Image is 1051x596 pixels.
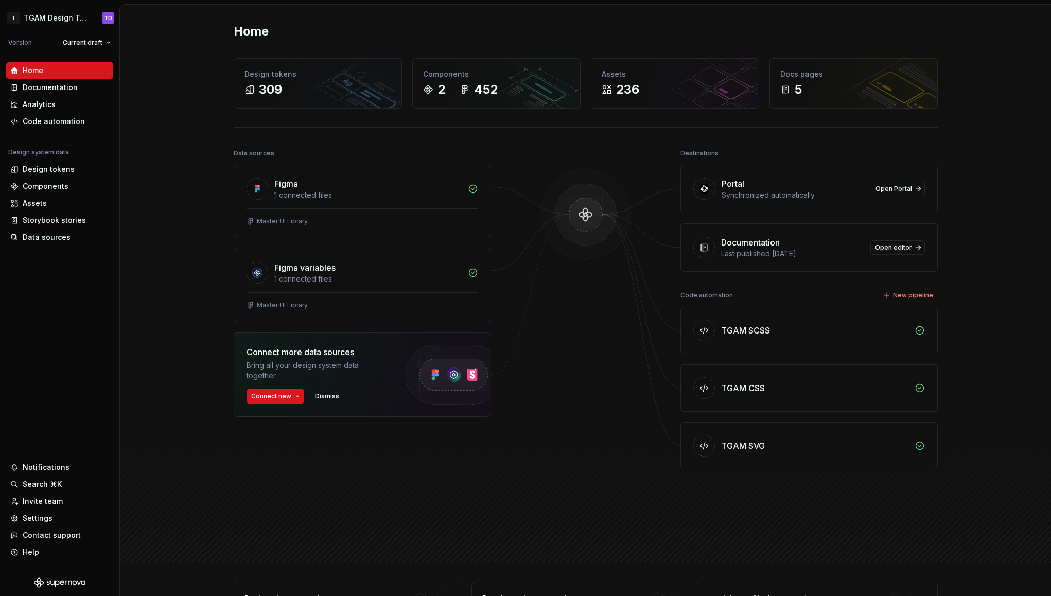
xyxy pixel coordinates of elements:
div: Figma [274,178,298,190]
div: Assets [23,198,47,208]
span: New pipeline [893,291,933,300]
button: Notifications [6,459,113,476]
a: Docs pages5 [769,58,938,109]
a: Design tokens309 [234,58,402,109]
a: Components2452 [412,58,581,109]
div: Design tokens [23,164,75,174]
div: Invite team [23,496,63,506]
span: Current draft [63,39,102,47]
div: Analytics [23,99,56,110]
span: Connect new [251,392,291,400]
div: Documentation [721,236,780,249]
div: Assets [602,69,748,79]
div: TGAM SCSS [721,324,770,337]
div: T [7,12,20,24]
div: Documentation [23,82,78,93]
div: Version [8,39,32,47]
div: Code automation [23,116,85,127]
button: Help [6,544,113,560]
a: Home [6,62,113,79]
a: Invite team [6,493,113,510]
div: Code automation [680,288,733,303]
div: 1 connected files [274,274,462,284]
div: Design system data [8,148,69,156]
div: Bring all your design system data together. [247,360,386,381]
div: Connect more data sources [247,346,386,358]
div: TGAM CSS [721,382,765,394]
div: Master UI Library [257,217,308,225]
div: Notifications [23,462,69,472]
div: Portal [722,178,744,190]
h2: Home [234,23,269,40]
div: Data sources [234,146,274,161]
button: Dismiss [310,389,344,404]
svg: Supernova Logo [34,577,85,588]
div: Master UI Library [257,301,308,309]
div: Figma variables [274,261,336,274]
div: Data sources [23,232,71,242]
div: 452 [474,81,498,98]
div: 309 [259,81,282,98]
a: Documentation [6,79,113,96]
div: TGAM Design Tokens [24,13,90,23]
button: Contact support [6,527,113,544]
div: 2 [437,81,445,98]
div: Components [23,181,68,191]
a: Design tokens [6,161,113,178]
div: 1 connected files [274,190,462,200]
a: Open editor [870,240,925,255]
a: Data sources [6,229,113,246]
button: Search ⌘K [6,476,113,493]
button: New pipeline [880,288,938,303]
span: Dismiss [315,392,339,400]
a: Settings [6,510,113,527]
a: Figma variables1 connected filesMaster UI Library [234,249,491,322]
div: Components [423,69,570,79]
button: Current draft [58,36,115,50]
div: Design tokens [244,69,391,79]
a: Assets236 [591,58,759,109]
div: Home [23,65,43,76]
div: Help [23,547,39,557]
div: 5 [795,81,802,98]
div: Last published [DATE] [721,249,864,259]
div: Contact support [23,530,81,540]
a: Figma1 connected filesMaster UI Library [234,165,491,238]
a: Assets [6,195,113,212]
div: Docs pages [780,69,927,79]
a: Open Portal [871,182,925,196]
button: TTGAM Design TokensTD [2,7,117,29]
span: Open Portal [875,185,912,193]
a: Analytics [6,96,113,113]
div: Search ⌘K [23,479,62,489]
div: Synchronized automatically [722,190,865,200]
a: Code automation [6,113,113,130]
a: Storybook stories [6,212,113,229]
span: Open editor [875,243,912,252]
div: Destinations [680,146,719,161]
div: TGAM SVG [721,440,765,452]
div: Storybook stories [23,215,86,225]
div: 236 [616,81,639,98]
div: TD [104,14,112,22]
div: Settings [23,513,52,523]
button: Connect new [247,389,304,404]
a: Components [6,178,113,195]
